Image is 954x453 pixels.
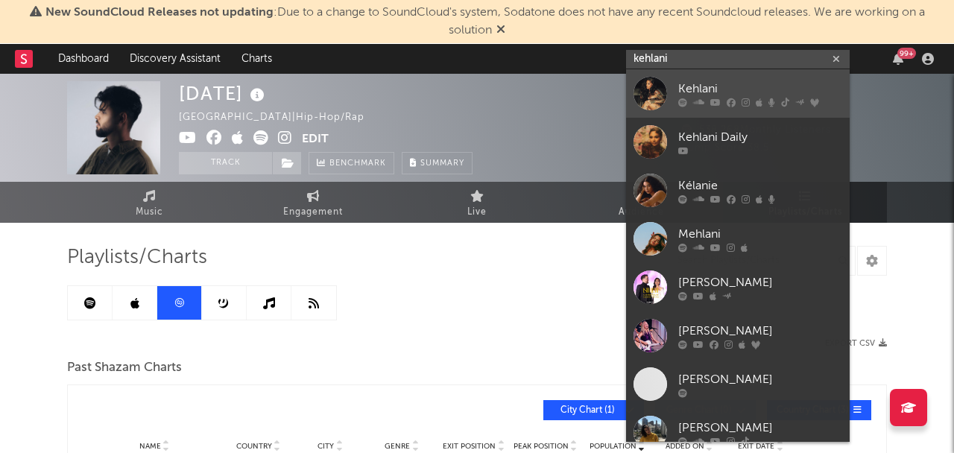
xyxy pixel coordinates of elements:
[514,442,569,451] span: Peak Position
[443,442,496,451] span: Exit Position
[179,109,382,127] div: [GEOGRAPHIC_DATA] | Hip-Hop/Rap
[626,166,850,215] a: Kélanie
[236,442,272,451] span: Country
[626,50,850,69] input: Search for artists
[302,130,329,149] button: Edit
[179,81,268,106] div: [DATE]
[626,69,850,118] a: Kehlani
[67,249,207,267] span: Playlists/Charts
[619,203,664,221] span: Audience
[553,406,622,415] span: City Chart ( 1 )
[179,152,272,174] button: Track
[678,322,842,340] div: [PERSON_NAME]
[678,80,842,98] div: Kehlani
[283,203,343,221] span: Engagement
[496,25,505,37] span: Dismiss
[666,442,704,451] span: Added On
[626,311,850,360] a: [PERSON_NAME]
[626,118,850,166] a: Kehlani Daily
[67,359,182,377] span: Past Shazam Charts
[385,442,410,451] span: Genre
[678,225,842,243] div: Mehlani
[119,44,231,74] a: Discovery Assistant
[402,152,473,174] button: Summary
[467,203,487,221] span: Live
[678,419,842,437] div: [PERSON_NAME]
[309,152,394,174] a: Benchmark
[318,442,334,451] span: City
[559,182,723,223] a: Audience
[231,182,395,223] a: Engagement
[626,215,850,263] a: Mehlani
[738,442,774,451] span: Exit Date
[893,53,903,65] button: 99+
[626,360,850,408] a: [PERSON_NAME]
[45,7,925,37] span: : Due to a change to SoundCloud's system, Sodatone does not have any recent Soundcloud releases. ...
[678,128,842,146] div: Kehlani Daily
[231,44,282,74] a: Charts
[420,159,464,168] span: Summary
[678,273,842,291] div: [PERSON_NAME]
[48,44,119,74] a: Dashboard
[897,48,916,59] div: 99 +
[139,442,161,451] span: Name
[67,182,231,223] a: Music
[329,155,386,173] span: Benchmark
[590,442,636,451] span: Population
[678,370,842,388] div: [PERSON_NAME]
[395,182,559,223] a: Live
[543,400,644,420] button: City Chart(1)
[825,339,887,348] button: Export CSV
[45,7,274,19] span: New SoundCloud Releases not updating
[678,177,842,194] div: Kélanie
[136,203,163,221] span: Music
[626,263,850,311] a: [PERSON_NAME]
